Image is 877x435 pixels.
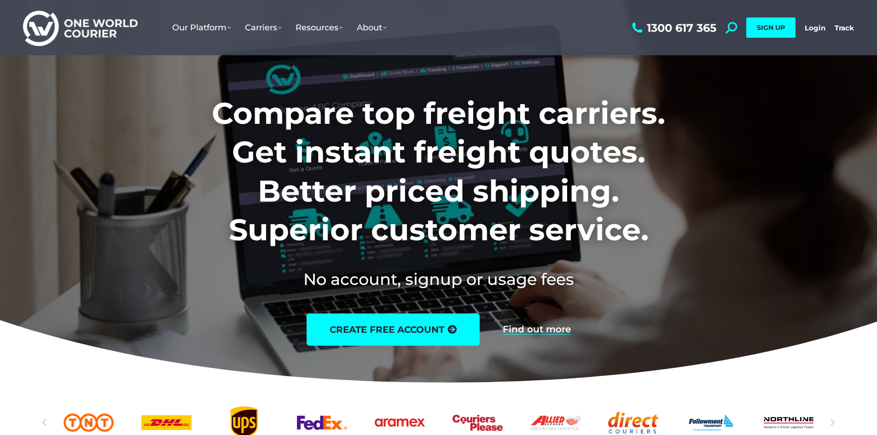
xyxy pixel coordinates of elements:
span: About [357,23,387,33]
h1: Compare top freight carriers. Get instant freight quotes. Better priced shipping. Superior custom... [151,94,726,249]
a: Our Platform [165,13,238,42]
span: SIGN UP [757,23,785,32]
a: create free account [307,313,480,346]
a: About [350,13,394,42]
a: 1300 617 365 [630,22,716,34]
span: Carriers [245,23,282,33]
a: Track [835,23,854,32]
a: Resources [289,13,350,42]
a: Find out more [503,325,571,335]
h2: No account, signup or usage fees [151,268,726,290]
span: Our Platform [172,23,231,33]
img: One World Courier [23,9,138,46]
a: SIGN UP [746,17,796,38]
a: Login [805,23,825,32]
a: Carriers [238,13,289,42]
span: Resources [296,23,343,33]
